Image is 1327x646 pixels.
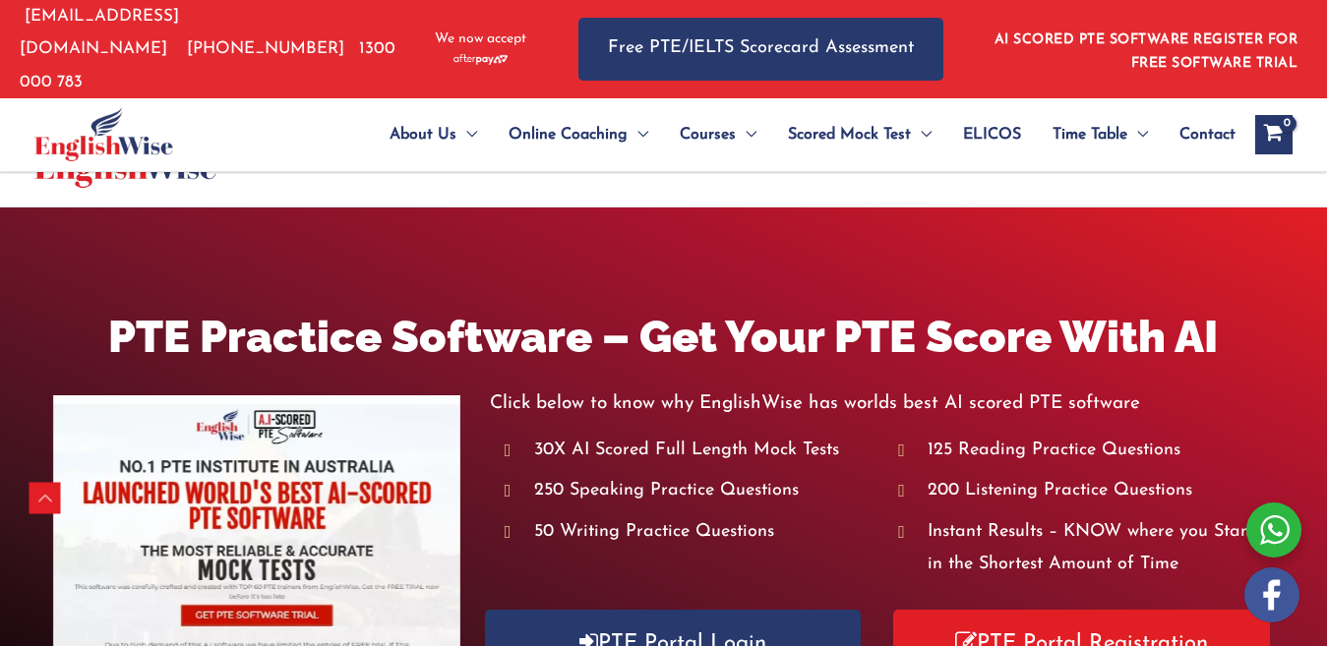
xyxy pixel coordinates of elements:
[505,516,880,549] li: 50 Writing Practice Questions
[34,107,173,161] img: cropped-ew-logo
[1037,100,1164,169] a: Time TableMenu Toggle
[628,100,648,169] span: Menu Toggle
[788,100,911,169] span: Scored Mock Test
[490,387,1274,420] p: Click below to know why EnglishWise has worlds best AI scored PTE software
[898,435,1274,467] li: 125 Reading Practice Questions
[680,100,736,169] span: Courses
[342,100,1236,169] nav: Site Navigation: Main Menu
[995,32,1298,71] a: AI SCORED PTE SOFTWARE REGISTER FOR FREE SOFTWARE TRIAL
[1179,100,1236,169] span: Contact
[947,100,1037,169] a: ELICOS
[736,100,756,169] span: Menu Toggle
[20,8,179,57] a: [EMAIL_ADDRESS][DOMAIN_NAME]
[578,18,943,80] a: Free PTE/IELTS Scorecard Assessment
[898,516,1274,582] li: Instant Results – KNOW where you Stand in the Shortest Amount of Time
[187,40,344,57] a: [PHONE_NUMBER]
[1127,100,1148,169] span: Menu Toggle
[505,475,880,507] li: 250 Speaking Practice Questions
[963,100,1021,169] span: ELICOS
[911,100,932,169] span: Menu Toggle
[53,306,1274,368] h1: PTE Practice Software – Get Your PTE Score With AI
[453,54,508,65] img: Afterpay-Logo
[390,100,456,169] span: About Us
[505,435,880,467] li: 30X AI Scored Full Length Mock Tests
[1053,100,1127,169] span: Time Table
[1255,115,1293,154] a: View Shopping Cart, empty
[20,40,395,89] a: 1300 000 783
[374,100,493,169] a: About UsMenu Toggle
[1164,100,1236,169] a: Contact
[983,17,1307,81] aside: Header Widget 1
[493,100,664,169] a: Online CoachingMenu Toggle
[456,100,477,169] span: Menu Toggle
[664,100,772,169] a: CoursesMenu Toggle
[509,100,628,169] span: Online Coaching
[1244,567,1299,622] img: white-facebook.png
[435,29,526,49] span: We now accept
[772,100,947,169] a: Scored Mock TestMenu Toggle
[898,475,1274,507] li: 200 Listening Practice Questions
